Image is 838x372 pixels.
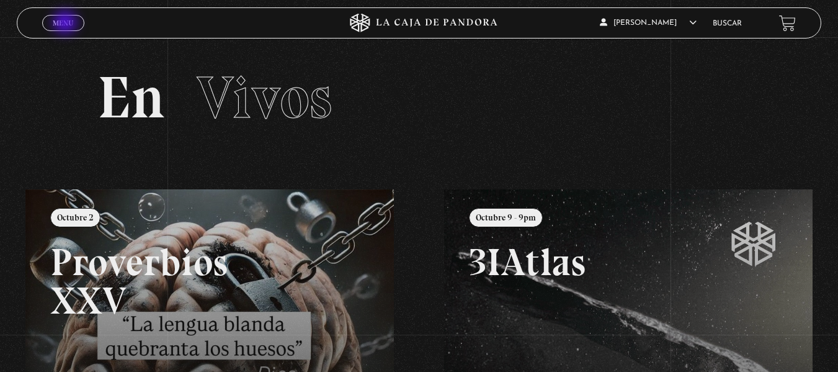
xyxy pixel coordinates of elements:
a: View your shopping cart [779,14,796,31]
span: [PERSON_NAME] [600,19,697,27]
h2: En [97,68,741,127]
a: Buscar [713,20,742,27]
span: Cerrar [48,30,78,39]
span: Menu [53,19,73,27]
span: Vivos [197,62,332,133]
